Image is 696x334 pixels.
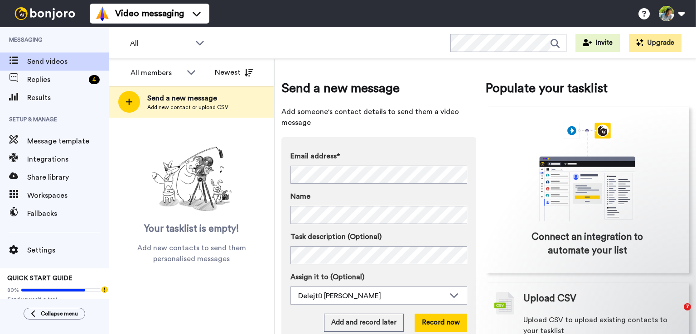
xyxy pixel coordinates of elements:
img: vm-color.svg [95,6,110,21]
img: ready-set-action.png [146,143,237,215]
div: All members [130,67,182,78]
span: Populate your tasklist [485,79,689,97]
label: Email address* [290,151,467,162]
span: 7 [684,303,691,310]
span: All [130,38,191,49]
span: Replies [27,74,85,85]
span: Message template [27,136,109,147]
span: Results [27,92,109,103]
span: Settings [27,245,109,256]
button: Invite [575,34,620,52]
span: 80% [7,286,19,294]
span: Send yourself a test [7,296,101,303]
img: csv-grey.png [494,292,514,315]
span: Add new contacts to send them personalised messages [122,243,261,264]
button: Newest [208,63,260,81]
span: Collapse menu [41,310,78,317]
span: Add someone's contact details to send them a video message [281,106,476,128]
button: Upgrade [629,34,681,52]
iframe: Intercom live chat [665,303,687,325]
span: Integrations [27,154,109,165]
span: Fallbacks [27,208,109,219]
span: Workspaces [27,190,109,201]
span: Your tasklist is empty! [144,222,239,236]
button: Collapse menu [24,308,85,320]
span: Send a new message [281,79,476,97]
div: Tooltip anchor [101,286,109,294]
label: Assign it to (Optional) [290,272,467,282]
span: Send a new message [147,93,228,104]
div: 4 [89,75,100,84]
span: Video messaging [115,7,184,20]
span: QUICK START GUIDE [7,275,72,282]
div: animation [519,123,655,221]
button: Add and record later [324,314,404,332]
span: Send videos [27,56,109,67]
span: Add new contact or upload CSV [147,104,228,111]
img: bj-logo-header-white.svg [11,7,79,20]
span: Connect an integration to automate your list [524,230,651,258]
button: Record now [415,314,467,332]
span: Name [290,191,310,202]
label: Task description (Optional) [290,231,467,242]
div: Delejtű [PERSON_NAME] [298,291,445,301]
span: Share library [27,172,109,183]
